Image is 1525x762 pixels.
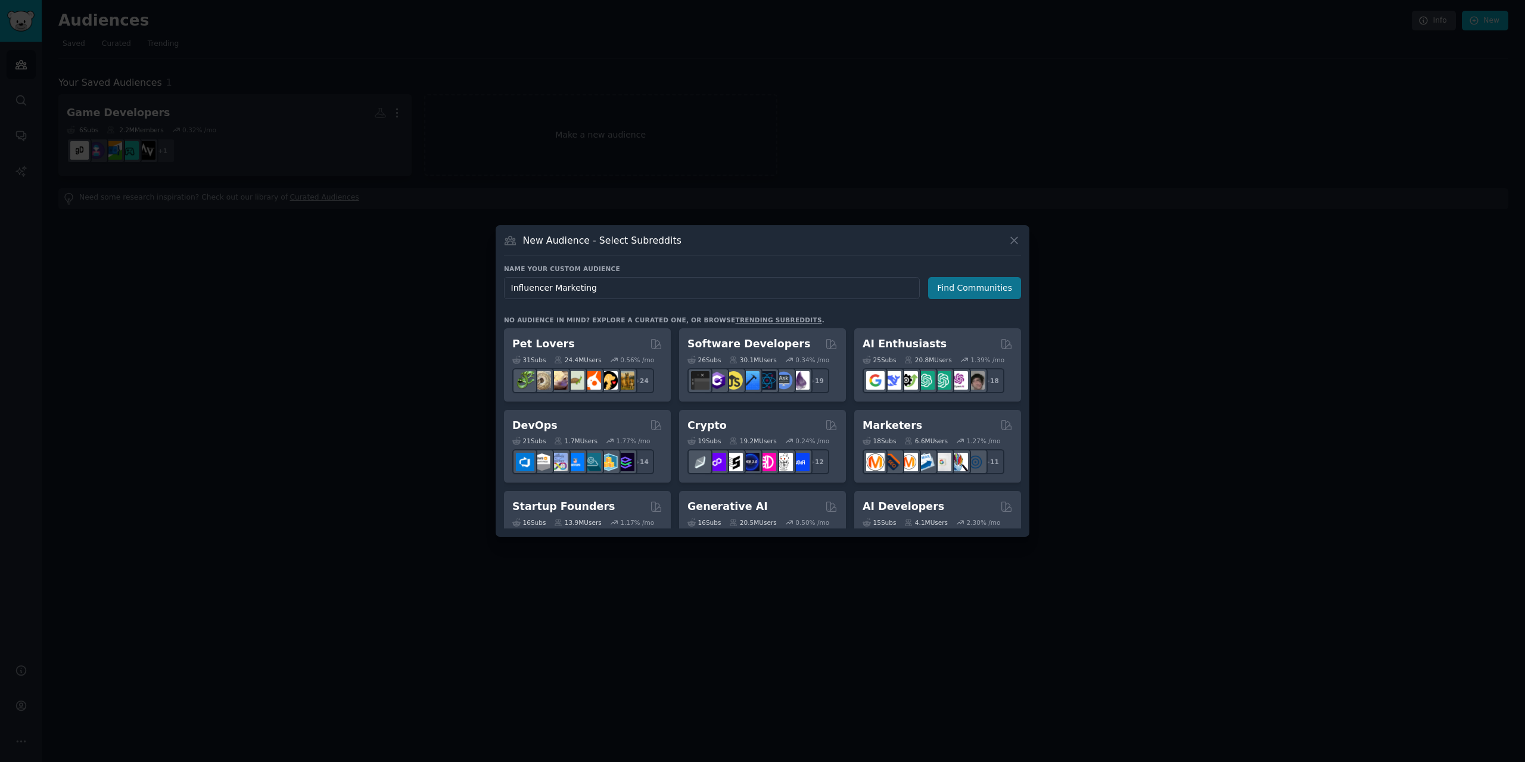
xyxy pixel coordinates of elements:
[708,371,726,390] img: csharp
[758,371,776,390] img: reactnative
[933,371,951,390] img: chatgpt_prompts_
[863,437,896,445] div: 18 Sub s
[900,371,918,390] img: AItoolsCatalog
[970,356,1004,364] div: 1.39 % /mo
[691,371,709,390] img: software
[504,265,1021,273] h3: Name your custom audience
[616,371,634,390] img: dogbreed
[883,453,901,471] img: bigseo
[967,518,1001,527] div: 2.30 % /mo
[791,371,810,390] img: elixir
[950,453,968,471] img: MarketingResearch
[523,234,681,247] h3: New Audience - Select Subreddits
[795,518,829,527] div: 0.50 % /mo
[620,356,654,364] div: 0.56 % /mo
[950,371,968,390] img: OpenAIDev
[533,453,551,471] img: AWS_Certified_Experts
[904,437,948,445] div: 6.6M Users
[863,356,896,364] div: 25 Sub s
[512,337,575,352] h2: Pet Lovers
[774,453,793,471] img: CryptoNews
[512,518,546,527] div: 16 Sub s
[599,453,618,471] img: aws_cdk
[566,453,584,471] img: DevOpsLinks
[795,356,829,364] div: 0.34 % /mo
[504,316,824,324] div: No audience in mind? Explore a curated one, or browse .
[687,356,721,364] div: 26 Sub s
[583,453,601,471] img: platformengineering
[804,449,829,474] div: + 12
[900,453,918,471] img: AskMarketing
[583,371,601,390] img: cockatiel
[863,499,944,514] h2: AI Developers
[687,437,721,445] div: 19 Sub s
[620,518,654,527] div: 1.17 % /mo
[687,337,810,352] h2: Software Developers
[795,437,829,445] div: 0.24 % /mo
[729,437,776,445] div: 19.2M Users
[928,277,1021,299] button: Find Communities
[554,356,601,364] div: 24.4M Users
[708,453,726,471] img: 0xPolygon
[758,453,776,471] img: defiblockchain
[774,371,793,390] img: AskComputerScience
[617,437,651,445] div: 1.77 % /mo
[504,277,920,299] input: Pick a short name, like "Digital Marketers" or "Movie-Goers"
[904,518,948,527] div: 4.1M Users
[735,316,821,324] a: trending subreddits
[566,371,584,390] img: turtle
[549,371,568,390] img: leopardgeckos
[966,453,985,471] img: OnlineMarketing
[512,418,558,433] h2: DevOps
[616,453,634,471] img: PlatformEngineers
[883,371,901,390] img: DeepSeek
[687,518,721,527] div: 16 Sub s
[904,356,951,364] div: 20.8M Users
[967,437,1001,445] div: 1.27 % /mo
[863,337,947,352] h2: AI Enthusiasts
[966,371,985,390] img: ArtificalIntelligence
[724,453,743,471] img: ethstaker
[512,437,546,445] div: 21 Sub s
[549,453,568,471] img: Docker_DevOps
[866,371,885,390] img: GoogleGeminiAI
[979,449,1004,474] div: + 11
[916,453,935,471] img: Emailmarketing
[741,371,760,390] img: iOSProgramming
[516,453,534,471] img: azuredevops
[512,499,615,514] h2: Startup Founders
[629,449,654,474] div: + 14
[687,499,768,514] h2: Generative AI
[916,371,935,390] img: chatgpt_promptDesign
[516,371,534,390] img: herpetology
[687,418,727,433] h2: Crypto
[533,371,551,390] img: ballpython
[863,518,896,527] div: 15 Sub s
[729,356,776,364] div: 30.1M Users
[791,453,810,471] img: defi_
[866,453,885,471] img: content_marketing
[979,368,1004,393] div: + 18
[599,371,618,390] img: PetAdvice
[629,368,654,393] div: + 24
[933,453,951,471] img: googleads
[729,518,776,527] div: 20.5M Users
[741,453,760,471] img: web3
[863,418,922,433] h2: Marketers
[724,371,743,390] img: learnjavascript
[804,368,829,393] div: + 19
[554,518,601,527] div: 13.9M Users
[554,437,597,445] div: 1.7M Users
[512,356,546,364] div: 31 Sub s
[691,453,709,471] img: ethfinance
